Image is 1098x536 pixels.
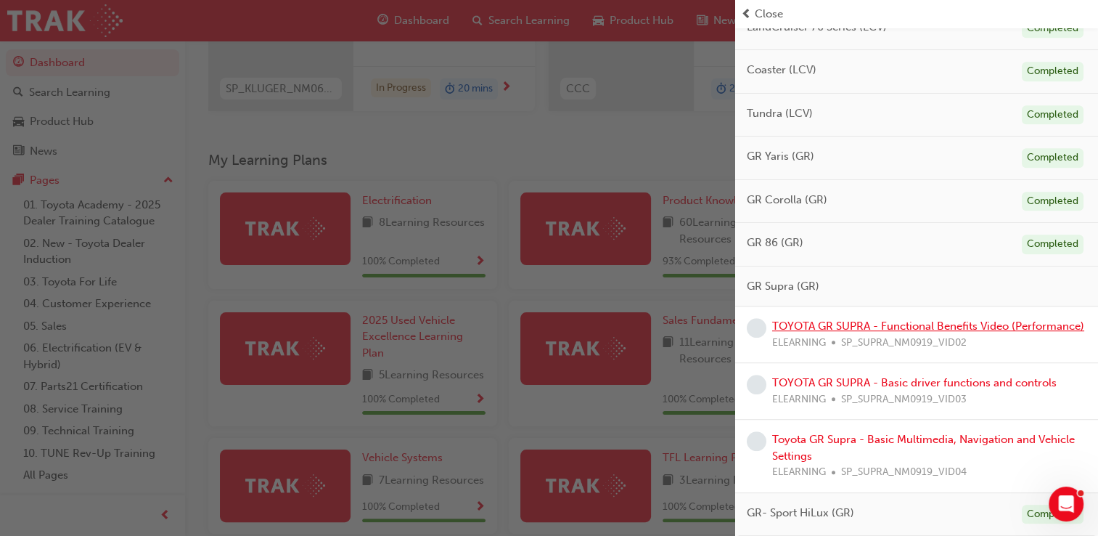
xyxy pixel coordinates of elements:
span: ELEARNING [772,391,826,408]
span: Tundra (LCV) [747,105,813,122]
span: learningRecordVerb_NONE-icon [747,318,766,338]
a: TOYOTA GR SUPRA - Functional Benefits Video (Performance) [772,320,1084,333]
div: Completed [1022,62,1083,81]
span: learningRecordVerb_NONE-icon [747,375,766,394]
div: Completed [1022,148,1083,168]
div: Completed [1022,505,1083,524]
span: Coaster (LCV) [747,62,816,78]
div: Completed [1022,192,1083,211]
span: ELEARNING [772,335,826,352]
span: prev-icon [741,6,752,23]
span: SP_SUPRA_NM0919_VID03 [841,391,967,408]
iframe: Intercom live chat [1049,487,1083,521]
span: SP_SUPRA_NM0919_VID02 [841,335,967,352]
span: Close [755,6,783,23]
span: learningRecordVerb_NONE-icon [747,431,766,451]
span: GR- Sport HiLux (GR) [747,505,854,521]
span: GR Yaris (GR) [747,148,814,165]
span: GR 86 (GR) [747,235,803,251]
div: Completed [1022,235,1083,254]
a: Toyota GR Supra - Basic Multimedia, Navigation and Vehicle Settings [772,433,1075,463]
div: Completed [1022,105,1083,125]
div: Completed [1022,19,1083,38]
span: GR Corolla (GR) [747,192,827,208]
span: ELEARNING [772,464,826,481]
a: TOYOTA GR SUPRA - Basic driver functions and controls [772,376,1057,389]
span: GR Supra (GR) [747,278,819,295]
button: prev-iconClose [741,6,1092,23]
span: SP_SUPRA_NM0919_VID04 [841,464,967,481]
